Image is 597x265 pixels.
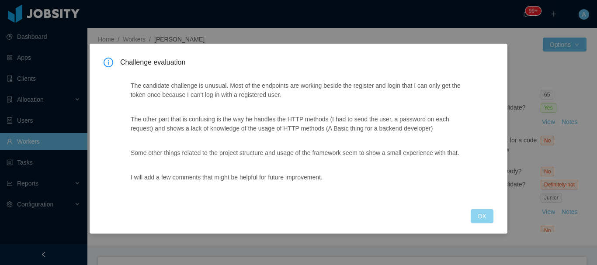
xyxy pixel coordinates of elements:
p: The other part that is confusing is the way he handles the HTTP methods (I had to send the user, ... [131,115,468,133]
p: I will add a few comments that might be helpful for future improvement. [131,173,468,182]
p: Some other things related to the project structure and usage of the framework seem to show a smal... [131,148,468,158]
i: icon: info-circle [104,58,113,67]
button: OK [471,209,493,223]
p: The candidate challenge is unusual. Most of the endpoints are working beside the register and log... [131,81,468,100]
span: Challenge evaluation [120,58,493,67]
